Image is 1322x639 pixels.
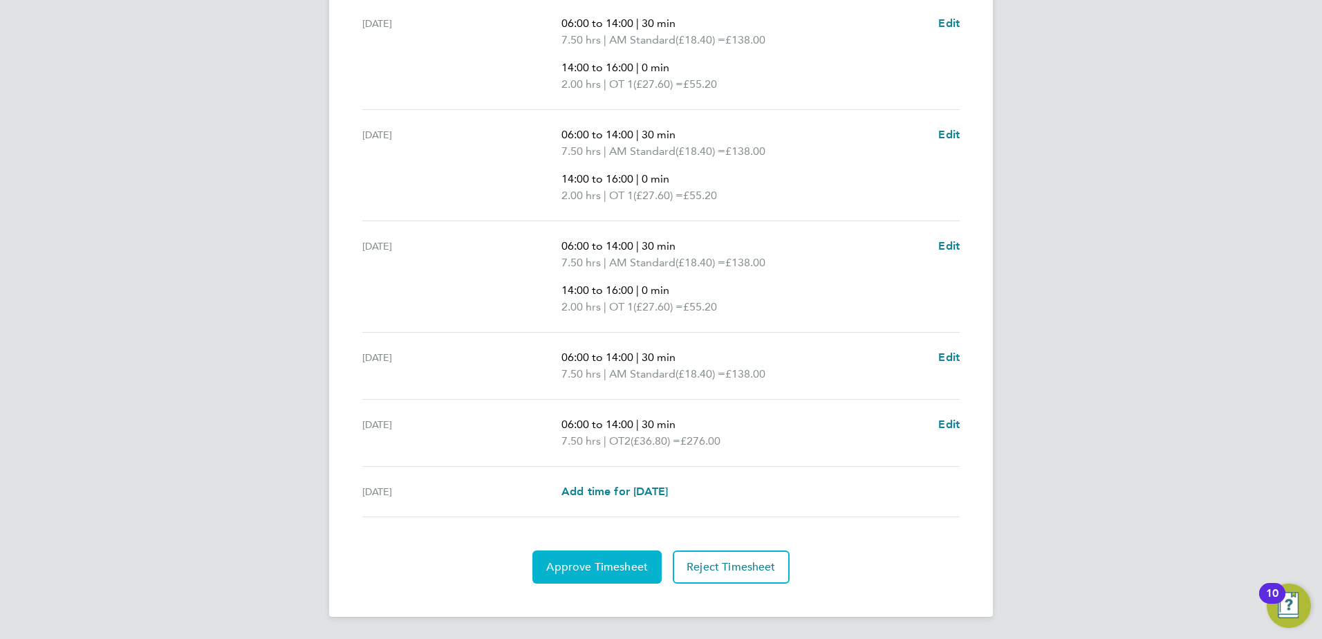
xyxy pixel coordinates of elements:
span: | [636,351,639,364]
div: [DATE] [362,483,561,500]
span: 7.50 hrs [561,256,601,269]
span: 7.50 hrs [561,33,601,46]
span: 30 min [642,418,676,431]
div: [DATE] [362,127,561,204]
span: £138.00 [725,256,765,269]
span: | [636,128,639,141]
span: 30 min [642,17,676,30]
span: OT2 [609,433,631,450]
span: Edit [938,418,960,431]
span: (£18.40) = [676,145,725,158]
span: | [604,77,606,91]
span: Edit [938,128,960,141]
span: | [636,61,639,74]
span: 06:00 to 14:00 [561,351,633,364]
span: Edit [938,351,960,364]
button: Open Resource Center, 10 new notifications [1267,584,1311,628]
div: [DATE] [362,238,561,315]
span: 0 min [642,172,669,185]
span: | [636,284,639,297]
span: (£18.40) = [676,256,725,269]
span: 30 min [642,239,676,252]
span: 7.50 hrs [561,434,601,447]
span: 14:00 to 16:00 [561,172,633,185]
span: OT 1 [609,76,633,93]
span: Edit [938,239,960,252]
span: | [604,434,606,447]
span: (£18.40) = [676,33,725,46]
span: £138.00 [725,33,765,46]
span: (£27.60) = [633,77,683,91]
span: 06:00 to 14:00 [561,17,633,30]
span: 06:00 to 14:00 [561,128,633,141]
span: 14:00 to 16:00 [561,284,633,297]
span: | [604,33,606,46]
span: 7.50 hrs [561,367,601,380]
span: OT 1 [609,299,633,315]
a: Edit [938,15,960,32]
span: 7.50 hrs [561,145,601,158]
span: £138.00 [725,367,765,380]
span: (£27.60) = [633,300,683,313]
a: Edit [938,416,960,433]
span: 2.00 hrs [561,77,601,91]
span: 30 min [642,351,676,364]
a: Add time for [DATE] [561,483,668,500]
span: OT 1 [609,187,633,204]
span: | [604,145,606,158]
span: | [604,300,606,313]
span: (£18.40) = [676,367,725,380]
a: Edit [938,349,960,366]
span: | [636,239,639,252]
span: £55.20 [683,189,717,202]
div: [DATE] [362,349,561,382]
span: Approve Timesheet [546,560,648,574]
div: [DATE] [362,15,561,93]
span: AM Standard [609,366,676,382]
span: | [604,256,606,269]
span: | [636,17,639,30]
span: (£27.60) = [633,189,683,202]
span: (£36.80) = [631,434,680,447]
span: 2.00 hrs [561,300,601,313]
span: Add time for [DATE] [561,485,668,498]
button: Approve Timesheet [532,550,662,584]
span: 14:00 to 16:00 [561,61,633,74]
span: £138.00 [725,145,765,158]
span: Reject Timesheet [687,560,776,574]
a: Edit [938,238,960,254]
span: AM Standard [609,254,676,271]
span: | [636,172,639,185]
span: AM Standard [609,32,676,48]
div: [DATE] [362,416,561,450]
span: £276.00 [680,434,720,447]
span: 06:00 to 14:00 [561,418,633,431]
span: AM Standard [609,143,676,160]
span: | [604,189,606,202]
span: | [604,367,606,380]
span: 0 min [642,284,669,297]
button: Reject Timesheet [673,550,790,584]
span: | [636,418,639,431]
span: Edit [938,17,960,30]
span: 30 min [642,128,676,141]
div: 10 [1266,593,1278,611]
a: Edit [938,127,960,143]
span: £55.20 [683,77,717,91]
span: £55.20 [683,300,717,313]
span: 06:00 to 14:00 [561,239,633,252]
span: 0 min [642,61,669,74]
span: 2.00 hrs [561,189,601,202]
